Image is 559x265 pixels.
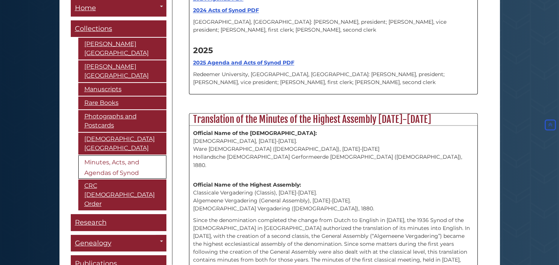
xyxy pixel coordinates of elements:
h2: Translation of the Minutes of the Highest Assembly [DATE]-[DATE] [189,113,477,126]
span: Research [75,219,107,227]
strong: Official Name of the Highest Assembly: [193,181,301,188]
a: 2025 Agenda and Acts of Synod PDF [193,59,294,66]
a: Back to Top [543,122,557,129]
a: Genealogy [71,235,166,252]
strong: 2025 [193,45,213,55]
p: Redeemer University, [GEOGRAPHIC_DATA], [GEOGRAPHIC_DATA]: [PERSON_NAME], president; [PERSON_NAME... [193,70,474,86]
a: [PERSON_NAME][GEOGRAPHIC_DATA] [78,38,166,60]
a: Collections [71,21,166,38]
span: Collections [75,25,112,33]
strong: Official Name of the [DEMOGRAPHIC_DATA]: [193,130,317,136]
span: Home [75,4,96,12]
a: 2024 Acts of Synod PDF [193,7,259,14]
a: CRC [DEMOGRAPHIC_DATA] Order [78,180,166,211]
a: Rare Books [78,97,166,110]
a: [PERSON_NAME][GEOGRAPHIC_DATA] [78,61,166,83]
p: [DEMOGRAPHIC_DATA], [DATE]-[DATE]. Ware [DEMOGRAPHIC_DATA] ([DEMOGRAPHIC_DATA]), [DATE]-[DATE] Ho... [193,129,474,169]
a: Manuscripts [78,83,166,96]
a: Photographs and Postcards [78,110,166,132]
a: Minutes, Acts, and Agendas of Synod [78,156,166,179]
p: [GEOGRAPHIC_DATA], [GEOGRAPHIC_DATA]: [PERSON_NAME], president; [PERSON_NAME], vice president; [P... [193,18,474,34]
span: Genealogy [75,239,111,248]
a: [DEMOGRAPHIC_DATA][GEOGRAPHIC_DATA] [78,133,166,155]
p: Classicale Vergadering (Classis), [DATE]-[DATE]. Algemeene Vergadering (General Assembly), [DATE]... [193,173,474,212]
a: Research [71,214,166,231]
